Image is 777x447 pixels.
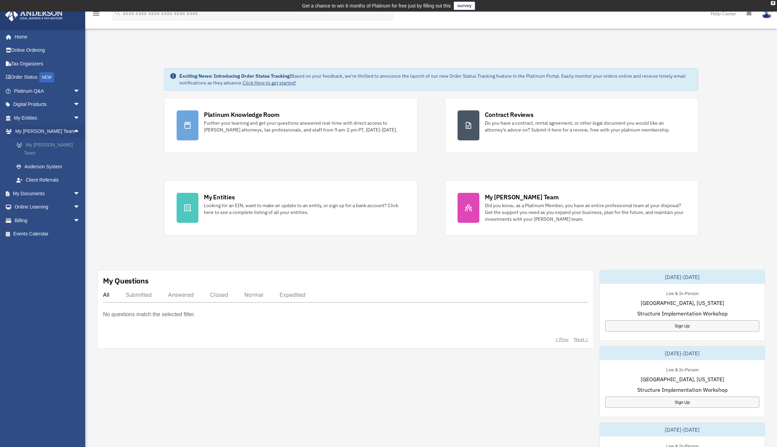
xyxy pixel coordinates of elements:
div: All [103,291,109,298]
a: Digital Productsarrow_drop_down [5,98,90,111]
span: [GEOGRAPHIC_DATA], [US_STATE] [641,299,724,307]
a: Events Calendar [5,227,90,241]
div: Expedited [280,291,305,298]
p: No questions match the selected filter. [103,310,195,319]
div: My Questions [103,276,149,286]
div: NEW [39,72,54,82]
div: [DATE]-[DATE] [600,346,765,360]
a: menu [92,12,100,18]
div: Normal [244,291,263,298]
div: close [771,1,775,5]
a: My Entitiesarrow_drop_down [5,111,90,125]
a: Sign Up [605,397,759,408]
span: arrow_drop_down [73,200,87,214]
div: Closed [210,291,228,298]
a: Platinum Q&Aarrow_drop_down [5,84,90,98]
i: search [114,9,121,17]
img: Anderson Advisors Platinum Portal [3,8,65,21]
span: Structure Implementation Workshop [637,386,728,394]
div: Answered [168,291,194,298]
div: [DATE]-[DATE] [600,423,765,436]
a: Tax Organizers [5,57,90,71]
a: Platinum Knowledge Room Further your learning and get your questions answered real-time with dire... [164,98,418,153]
a: My Entities Looking for an EIN, want to make an update to an entity, or sign up for a bank accoun... [164,180,418,235]
a: Click Here to get started! [243,80,296,86]
a: Client Referrals [10,173,90,187]
a: Home [5,30,87,44]
a: My [PERSON_NAME] Teamarrow_drop_up [5,125,90,138]
div: Platinum Knowledge Room [204,110,280,119]
div: Further your learning and get your questions answered real-time with direct access to [PERSON_NAM... [204,120,405,133]
span: arrow_drop_down [73,98,87,112]
span: [GEOGRAPHIC_DATA], [US_STATE] [641,375,724,383]
div: Get a chance to win 6 months of Platinum for free just by filling out this [302,2,451,10]
div: Submitted [126,291,152,298]
a: My Documentsarrow_drop_down [5,187,90,200]
a: Sign Up [605,320,759,332]
img: User Pic [762,9,772,18]
strong: Exciting News: Introducing Order Status Tracking! [179,73,291,79]
span: arrow_drop_down [73,111,87,125]
span: arrow_drop_up [73,125,87,139]
a: Contract Reviews Do you have a contract, rental agreement, or other legal document you would like... [445,98,699,153]
i: menu [92,10,100,18]
a: Order StatusNEW [5,71,90,84]
div: My [PERSON_NAME] Team [485,193,559,201]
div: Based on your feedback, we're thrilled to announce the launch of our new Order Status Tracking fe... [179,73,692,86]
div: Do you have a contract, rental agreement, or other legal document you would like an attorney's ad... [485,120,686,133]
span: arrow_drop_down [73,84,87,98]
div: Did you know, as a Platinum Member, you have an entire professional team at your disposal? Get th... [485,202,686,222]
span: arrow_drop_down [73,187,87,201]
div: [DATE]-[DATE] [600,270,765,284]
div: Live & In-Person [661,366,704,373]
a: survey [454,2,475,10]
span: arrow_drop_down [73,214,87,228]
div: Contract Reviews [485,110,534,119]
a: Online Learningarrow_drop_down [5,200,90,214]
a: My [PERSON_NAME] Team [10,138,90,160]
div: My Entities [204,193,235,201]
div: Looking for an EIN, want to make an update to an entity, or sign up for a bank account? Click her... [204,202,405,216]
span: Structure Implementation Workshop [637,309,728,318]
div: Live & In-Person [661,289,704,296]
a: Online Ordering [5,44,90,57]
a: Anderson System [10,160,90,173]
a: Billingarrow_drop_down [5,214,90,227]
a: My [PERSON_NAME] Team Did you know, as a Platinum Member, you have an entire professional team at... [445,180,699,235]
